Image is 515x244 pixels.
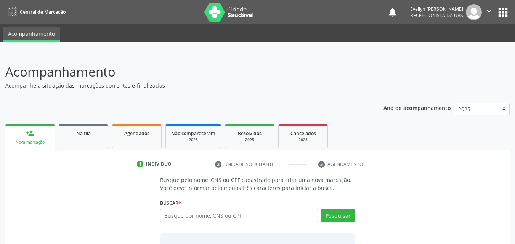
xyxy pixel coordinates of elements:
input: Busque por nome, CNS ou CPF [160,209,319,222]
i:  [485,7,493,15]
div: Nova marcação [11,139,50,145]
div: 2025 [231,137,269,143]
div: Evellyn [PERSON_NAME] [410,6,463,12]
div: 2025 [171,137,215,143]
button:  [482,4,496,20]
p: Acompanhe a situação das marcações correntes e finalizadas [5,81,358,89]
button: apps [496,6,510,19]
span: Recepcionista da UBS [410,12,463,19]
span: Não compareceram [171,130,215,137]
label: Buscar [160,197,181,209]
div: person_add [26,129,34,137]
span: Na fila [76,130,91,137]
span: Agendados [124,130,149,137]
span: Resolvidos [238,130,262,137]
div: 1 [137,161,144,167]
span: Central de Marcação [20,9,66,15]
div: Indivíduo [146,161,172,167]
img: img [466,4,482,20]
p: Busque pelo nome, CNS ou CPF cadastrado para criar uma nova marcação. Você deve informar pelo men... [160,176,355,192]
button: Pesquisar [321,209,355,222]
p: Acompanhamento [5,62,358,81]
a: Acompanhamento [3,27,60,42]
p: Ano de acompanhamento [383,103,451,112]
div: 2025 [284,137,322,143]
a: Central de Marcação [5,6,66,18]
button: notifications [387,7,398,18]
span: Cancelados [290,130,316,137]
